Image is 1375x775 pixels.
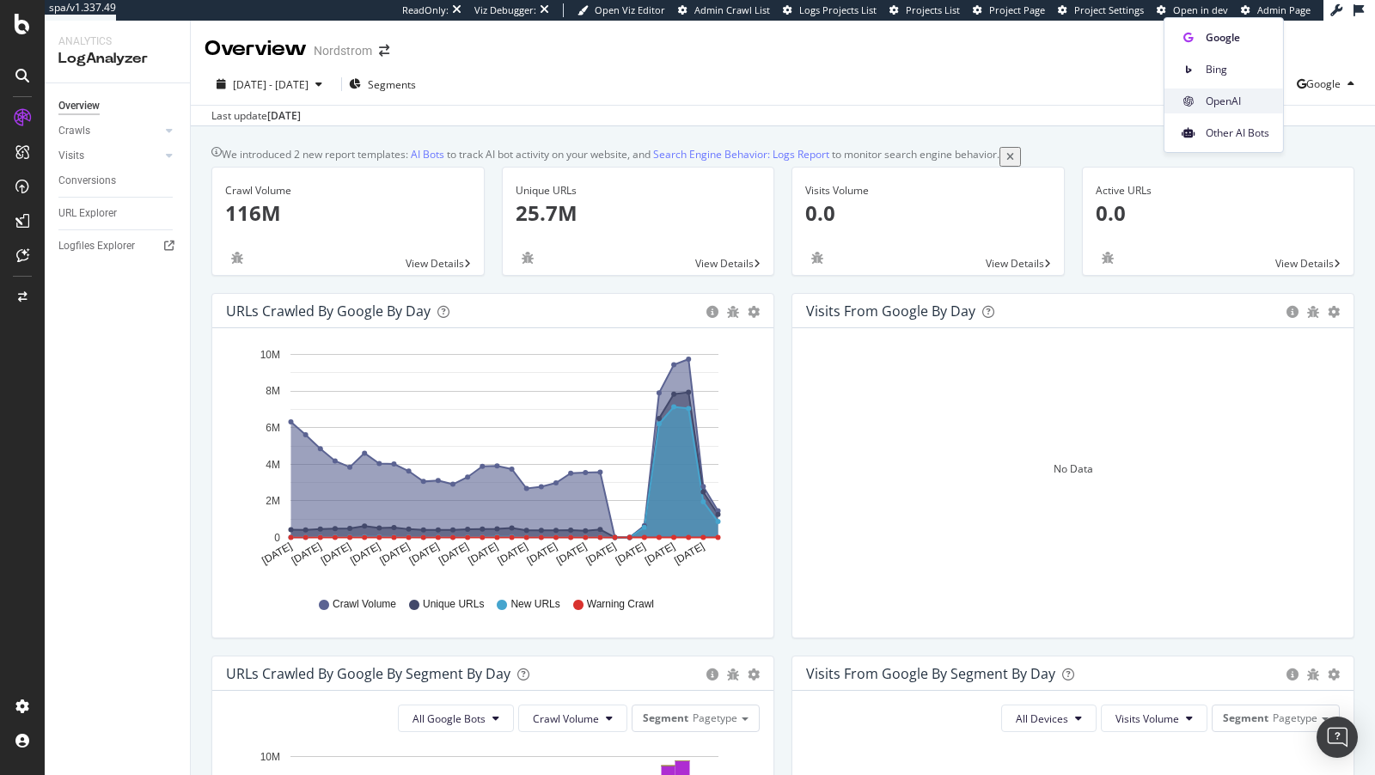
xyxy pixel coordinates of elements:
[1257,3,1311,16] span: Admin Page
[727,306,739,318] div: bug
[398,705,514,732] button: All Google Bots
[1206,125,1269,141] span: Other AI Bots
[525,540,559,567] text: [DATE]
[1328,668,1340,680] div: gear
[1275,256,1334,271] span: View Details
[225,183,471,198] div: Crawl Volume
[1223,711,1268,725] span: Segment
[694,3,770,16] span: Admin Crawl List
[695,256,754,271] span: View Details
[587,597,654,612] span: Warning Crawl
[1206,30,1269,46] span: Google
[1101,705,1207,732] button: Visits Volume
[693,711,737,725] span: Pagetype
[349,70,416,98] button: Segments
[1307,306,1319,318] div: bug
[1241,3,1311,17] a: Admin Page
[333,597,396,612] span: Crawl Volume
[516,183,761,198] div: Unique URLs
[748,306,760,318] div: gear
[319,540,353,567] text: [DATE]
[805,183,1051,198] div: Visits Volume
[407,540,442,567] text: [DATE]
[614,540,648,567] text: [DATE]
[1074,3,1144,16] span: Project Settings
[274,532,280,544] text: 0
[58,147,161,165] a: Visits
[266,422,280,434] text: 6M
[906,3,960,16] span: Projects List
[211,147,1354,167] div: info banner
[748,668,760,680] div: gear
[412,711,486,726] span: All Google Bots
[584,540,618,567] text: [DATE]
[1096,252,1120,264] div: bug
[799,3,877,16] span: Logs Projects List
[58,237,178,255] a: Logfiles Explorer
[1317,717,1358,758] div: Open Intercom Messenger
[348,540,382,567] text: [DATE]
[727,668,739,680] div: bug
[889,3,960,17] a: Projects List
[706,306,718,318] div: circle-info
[423,597,484,612] span: Unique URLs
[266,496,280,508] text: 2M
[58,122,161,140] a: Crawls
[577,3,665,17] a: Open Viz Editor
[58,122,90,140] div: Crawls
[58,237,135,255] div: Logfiles Explorer
[653,147,829,162] a: Search Engine Behavior: Logs Report
[222,147,999,167] div: We introduced 2 new report templates: to track AI bot activity on your website, and to monitor se...
[706,668,718,680] div: circle-info
[1307,668,1319,680] div: bug
[225,252,249,264] div: bug
[516,198,761,228] p: 25.7M
[411,147,444,162] a: AI Bots
[1286,668,1299,680] div: circle-info
[58,204,117,223] div: URL Explorer
[1328,306,1340,318] div: gear
[58,172,116,190] div: Conversions
[1273,711,1317,725] span: Pagetype
[1096,198,1341,228] p: 0.0
[1054,461,1093,476] div: No Data
[554,540,589,567] text: [DATE]
[402,3,449,17] div: ReadOnly:
[377,540,412,567] text: [DATE]
[314,42,372,59] div: Nordstrom
[368,77,416,92] span: Segments
[1173,3,1228,16] span: Open in dev
[989,3,1045,16] span: Project Page
[226,665,510,682] div: URLs Crawled by Google By Segment By Day
[806,302,975,320] div: Visits from Google by day
[205,34,307,64] div: Overview
[266,459,280,471] text: 4M
[226,342,761,581] svg: A chart.
[1096,183,1341,198] div: Active URLs
[437,540,471,567] text: [DATE]
[805,252,829,264] div: bug
[226,302,431,320] div: URLs Crawled by Google by day
[1286,306,1299,318] div: circle-info
[595,3,665,16] span: Open Viz Editor
[58,204,178,223] a: URL Explorer
[533,711,599,726] span: Crawl Volume
[211,108,301,124] div: Last update
[225,198,471,228] p: 116M
[260,349,280,361] text: 10M
[1058,3,1144,17] a: Project Settings
[466,540,500,567] text: [DATE]
[973,3,1045,17] a: Project Page
[496,540,530,567] text: [DATE]
[1297,70,1361,98] button: Google
[58,147,84,165] div: Visits
[672,540,706,567] text: [DATE]
[1016,711,1068,726] span: All Devices
[260,751,280,763] text: 10M
[1206,62,1269,77] span: Bing
[643,540,677,567] text: [DATE]
[58,34,176,49] div: Analytics
[266,386,280,398] text: 8M
[379,45,389,57] div: arrow-right-arrow-left
[58,172,178,190] a: Conversions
